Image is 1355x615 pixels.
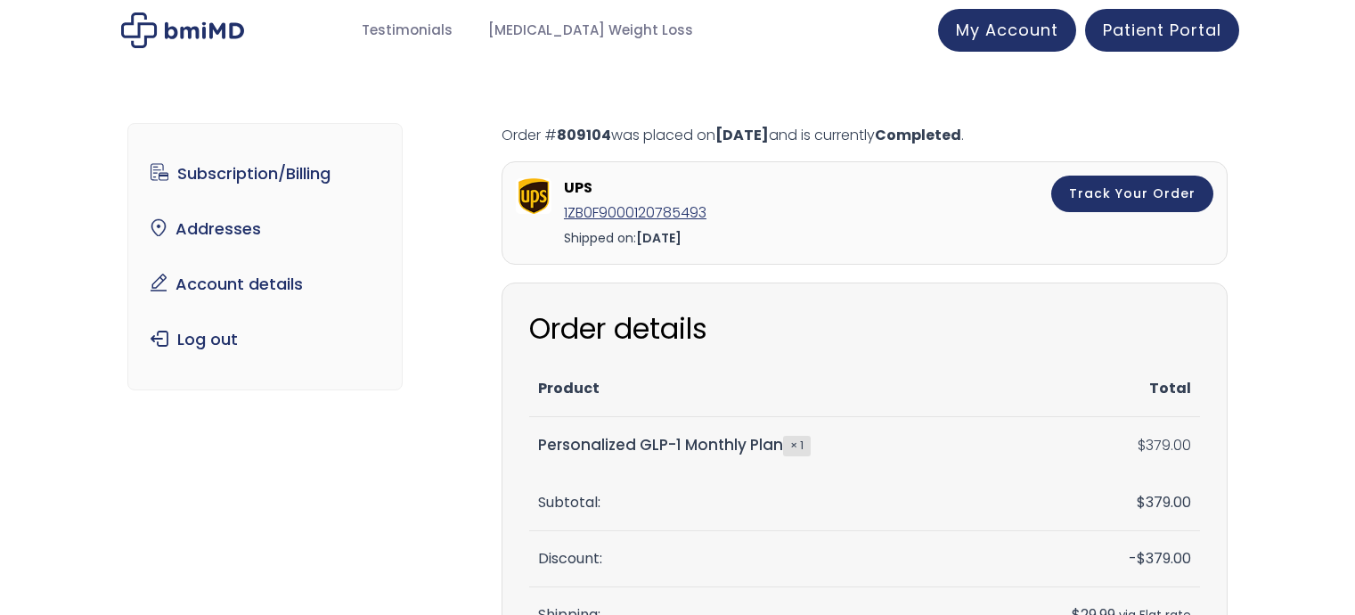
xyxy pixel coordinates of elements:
span: [MEDICAL_DATA] Weight Loss [488,20,693,41]
strong: UPS [564,176,868,201]
th: Subtotal: [529,475,984,531]
span: 379.00 [1137,548,1191,569]
span: $ [1137,492,1146,512]
mark: 809104 [557,125,611,145]
a: Testimonials [344,13,470,48]
h2: Order details [529,310,1200,348]
a: Track Your Order [1051,176,1213,212]
span: 379.00 [1137,492,1191,512]
div: Shipped on: [564,225,872,250]
a: Log out [142,321,388,358]
a: Patient Portal [1085,9,1239,52]
a: Addresses [142,210,388,248]
a: My Account [938,9,1076,52]
span: My Account [956,19,1058,41]
mark: Completed [875,125,961,145]
th: Product [529,361,984,417]
p: Order # was placed on and is currently . [502,123,1228,148]
img: ups.png [516,178,551,214]
span: $ [1138,435,1146,455]
span: $ [1137,548,1146,569]
strong: × 1 [783,436,811,455]
img: My account [121,12,244,48]
bdi: 379.00 [1138,435,1191,455]
span: Testimonials [362,20,453,41]
span: Patient Portal [1103,19,1221,41]
mark: [DATE] [715,125,769,145]
strong: [DATE] [636,229,682,247]
a: Account details [142,266,388,303]
th: Discount: [529,531,984,587]
a: Subscription/Billing [142,155,388,193]
td: - [984,531,1200,587]
nav: Account pages [127,123,403,390]
th: Total [984,361,1200,417]
a: 1ZB0F9000120785493 [564,202,706,223]
td: Personalized GLP-1 Monthly Plan [529,417,984,474]
a: [MEDICAL_DATA] Weight Loss [470,13,711,48]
